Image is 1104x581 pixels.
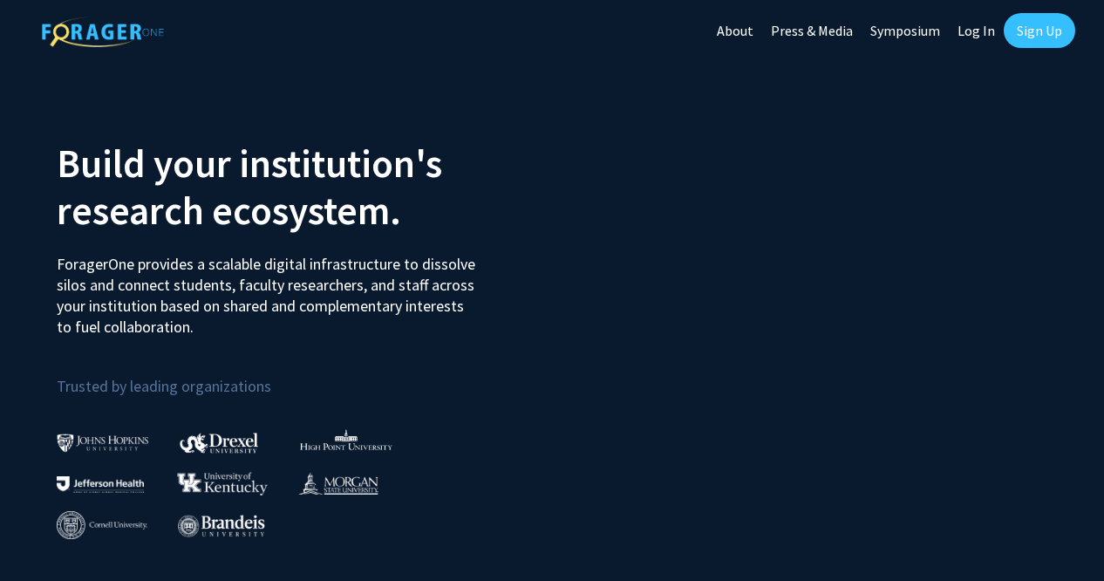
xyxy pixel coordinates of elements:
img: ForagerOne Logo [42,17,164,47]
img: Drexel University [180,433,258,453]
h2: Build your institution's research ecosystem. [57,140,539,234]
img: Cornell University [57,511,147,540]
img: High Point University [300,429,392,450]
p: Trusted by leading organizations [57,352,539,400]
img: Morgan State University [298,472,378,495]
img: Brandeis University [178,515,265,537]
img: University of Kentucky [177,472,268,496]
a: Sign Up [1004,13,1075,48]
img: Johns Hopkins University [57,434,149,452]
p: ForagerOne provides a scalable digital infrastructure to dissolve silos and connect students, fac... [57,241,481,338]
img: Thomas Jefferson University [57,476,144,493]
